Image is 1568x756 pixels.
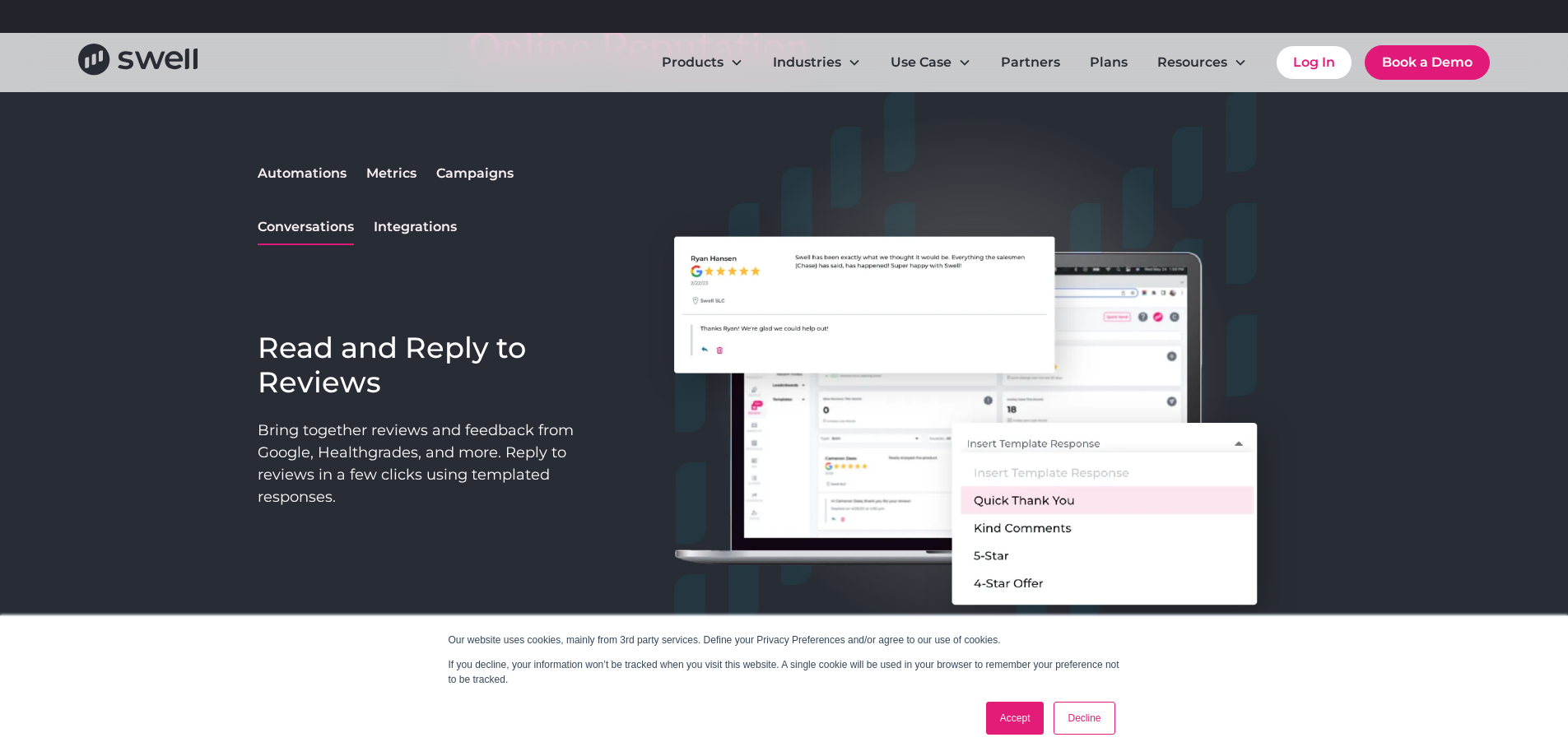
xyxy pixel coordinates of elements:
div: Resources [1144,46,1260,79]
img: reputation image [633,90,1310,659]
div: Metrics [366,164,416,183]
div: Automations [258,164,347,183]
div: Campaigns [436,164,514,183]
h3: Read and Reply to Reviews [258,331,597,400]
a: home [78,44,198,81]
div: Use Case [891,53,952,72]
div: Integrations [374,217,457,237]
a: Book a Demo [1365,45,1490,80]
p: Bring together reviews and feedback from Google, Healthgrades, and more. Reply to reviews in a fe... [258,420,597,508]
p: If you decline, your information won’t be tracked when you visit this website. A single cookie wi... [449,657,1120,687]
div: Products [662,53,724,72]
div: Use Case [877,46,984,79]
a: Accept [986,702,1045,735]
a: Log In [1277,46,1352,79]
a: Decline [1054,702,1114,735]
p: Our website uses cookies, mainly from 3rd party services. Define your Privacy Preferences and/or ... [449,633,1120,647]
div: Industries [773,53,841,72]
div: Resources [1157,53,1227,72]
a: Plans [1077,46,1141,79]
div: Conversations [258,217,354,237]
div: Tagline [258,298,597,318]
div: Industries [760,46,874,79]
a: Partners [988,46,1073,79]
div: Products [649,46,756,79]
